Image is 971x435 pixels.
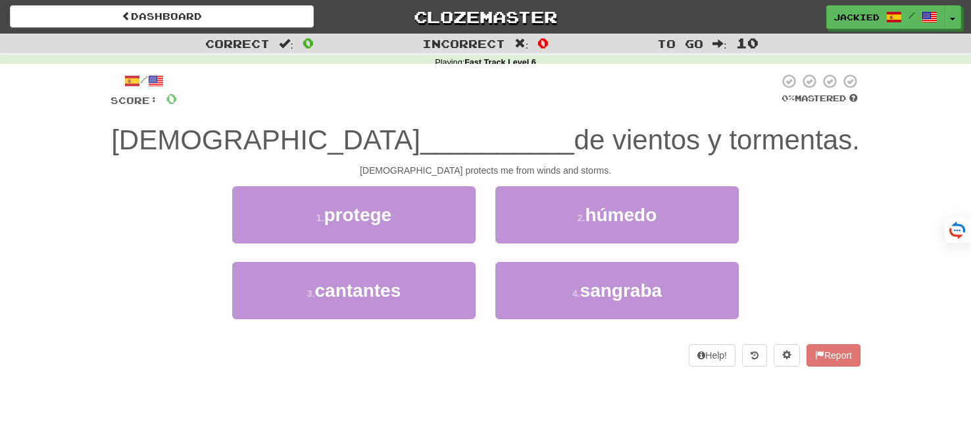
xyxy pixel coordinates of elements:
[111,95,158,106] span: Score:
[657,37,703,50] span: To go
[316,213,324,223] small: 1 .
[307,288,315,299] small: 3 .
[111,164,860,177] div: [DEMOGRAPHIC_DATA] protects me from winds and storms.
[422,37,505,50] span: Incorrect
[807,344,860,367] button: Report
[572,288,580,299] small: 4 .
[205,37,270,50] span: Correct
[909,11,915,20] span: /
[742,344,767,367] button: Round history (alt+y)
[464,58,536,67] strong: Fast Track Level 6
[303,35,314,51] span: 0
[495,186,739,243] button: 2.húmedo
[166,90,177,107] span: 0
[232,186,476,243] button: 1.protege
[779,93,860,105] div: Mastered
[585,205,657,225] span: húmedo
[334,5,637,28] a: Clozemaster
[537,35,549,51] span: 0
[10,5,314,28] a: Dashboard
[580,280,662,301] span: sangraba
[111,73,177,90] div: /
[736,35,759,51] span: 10
[314,280,401,301] span: cantantes
[420,124,574,155] span: __________
[495,262,739,319] button: 4.sangraba
[514,38,529,49] span: :
[324,205,392,225] span: protege
[712,38,727,49] span: :
[834,11,880,23] span: jackied
[574,124,860,155] span: de vientos y tormentas.
[578,213,585,223] small: 2 .
[279,38,293,49] span: :
[111,124,420,155] span: [DEMOGRAPHIC_DATA]
[782,93,795,103] span: 0 %
[689,344,735,367] button: Help!
[232,262,476,319] button: 3.cantantes
[826,5,945,29] a: jackied /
